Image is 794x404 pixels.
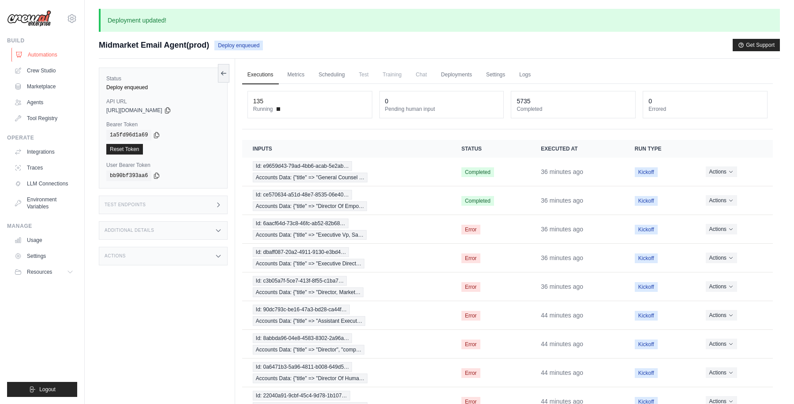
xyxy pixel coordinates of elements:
[253,230,367,240] span: Accounts Data: {"title" => "Executive Vp, Sa…
[105,228,154,233] h3: Additional Details
[354,66,374,83] span: Test
[451,140,530,158] th: Status
[635,282,658,292] span: Kickoff
[517,106,630,113] dt: Completed
[253,316,366,326] span: Accounts Data: {"title" => "Assistant Execut…
[253,190,440,211] a: View execution details for Id
[11,233,77,247] a: Usage
[39,386,56,393] span: Logout
[27,268,52,276] span: Resources
[624,140,695,158] th: Run Type
[253,190,352,200] span: Id: ce570634-a51d-48e7-8535-06e40…
[7,37,77,44] div: Build
[253,305,350,314] span: Id: 90dc793c-be16-47a3-bd28-ca44f…
[635,225,658,234] span: Kickoff
[541,340,583,347] time: September 18, 2025 at 11:47 IST
[253,362,440,383] a: View execution details for Id
[253,374,367,383] span: Accounts Data: {"title" => "Director Of Huma…
[106,144,143,155] a: Reset Token
[11,48,78,62] a: Automations
[461,167,494,177] span: Completed
[11,177,77,191] a: LLM Connections
[99,9,780,32] p: Deployment updated!
[541,197,583,204] time: September 18, 2025 at 11:54 IST
[541,168,583,175] time: September 18, 2025 at 11:54 IST
[706,253,737,263] button: Actions for execution
[106,162,220,169] label: User Bearer Token
[436,66,477,84] a: Deployments
[11,145,77,159] a: Integrations
[541,369,583,376] time: September 18, 2025 at 11:47 IST
[253,219,348,228] span: Id: 6aacf64d-73c8-46fc-ab52-82b68…
[706,367,737,378] button: Actions for execution
[635,253,658,263] span: Kickoff
[106,98,220,105] label: API URL
[106,84,220,91] div: Deploy enqueued
[214,41,263,50] span: Deploy enqueued
[385,97,389,106] div: 0
[706,224,737,234] button: Actions for execution
[11,161,77,175] a: Traces
[253,106,273,113] span: Running
[105,253,126,259] h3: Actions
[635,340,658,349] span: Kickoff
[106,107,162,114] span: [URL][DOMAIN_NAME]
[530,140,624,158] th: Executed at
[648,97,652,106] div: 0
[461,225,480,234] span: Error
[733,39,780,51] button: Get Support
[253,259,365,268] span: Accounts Data: {"title" => "Executive Direct…
[7,10,51,27] img: Logo
[461,340,480,349] span: Error
[706,195,737,206] button: Actions for execution
[253,333,440,355] a: View execution details for Id
[11,111,77,125] a: Tool Registry
[253,305,440,326] a: View execution details for Id
[106,170,151,181] code: bb90bf393aa6
[253,247,349,257] span: Id: dbaff087-20a2-4911-9130-e3bd4…
[541,283,583,290] time: September 18, 2025 at 11:54 IST
[99,39,209,51] span: Midmarket Email Agent(prod)
[242,66,279,84] a: Executions
[253,276,440,297] a: View execution details for Id
[461,282,480,292] span: Error
[411,66,432,83] span: Chat is not available until the deployment is complete
[253,391,350,400] span: Id: 22040a91-9cbf-45c4-9d78-1b107…
[706,339,737,349] button: Actions for execution
[242,140,451,158] th: Inputs
[106,75,220,82] label: Status
[461,311,480,321] span: Error
[706,310,737,321] button: Actions for execution
[106,130,151,140] code: 1a5fd96d1a69
[253,276,347,286] span: Id: c3b05a7f-5ce7-413f-8f55-c1ba7…
[11,265,77,279] button: Resources
[461,196,494,206] span: Completed
[7,134,77,141] div: Operate
[253,345,364,355] span: Accounts Data: {"title" => "Director", "comp…
[385,106,498,113] dt: Pending human input
[253,219,440,240] a: View execution details for Id
[313,66,350,84] a: Scheduling
[541,226,583,233] time: September 18, 2025 at 11:54 IST
[378,66,407,83] span: Training is not available until the deployment is complete
[706,166,737,177] button: Actions for execution
[706,281,737,292] button: Actions for execution
[481,66,510,84] a: Settings
[635,368,658,378] span: Kickoff
[514,66,536,84] a: Logs
[253,161,352,171] span: Id: e9659d43-79ad-4bb6-acab-5e2ab…
[461,253,480,263] span: Error
[253,287,364,297] span: Accounts Data: {"title" => "Director, Market…
[7,223,77,230] div: Manage
[635,167,658,177] span: Kickoff
[461,368,480,378] span: Error
[253,173,367,182] span: Accounts Data: {"title" => "General Counsel …
[253,161,440,182] a: View execution details for Id
[648,106,762,113] dt: Errored
[635,196,658,206] span: Kickoff
[11,79,77,94] a: Marketplace
[11,193,77,214] a: Environment Variables
[253,201,367,211] span: Accounts Data: {"title" => "Director Of Empo…
[253,247,440,268] a: View execution details for Id
[635,311,658,321] span: Kickoff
